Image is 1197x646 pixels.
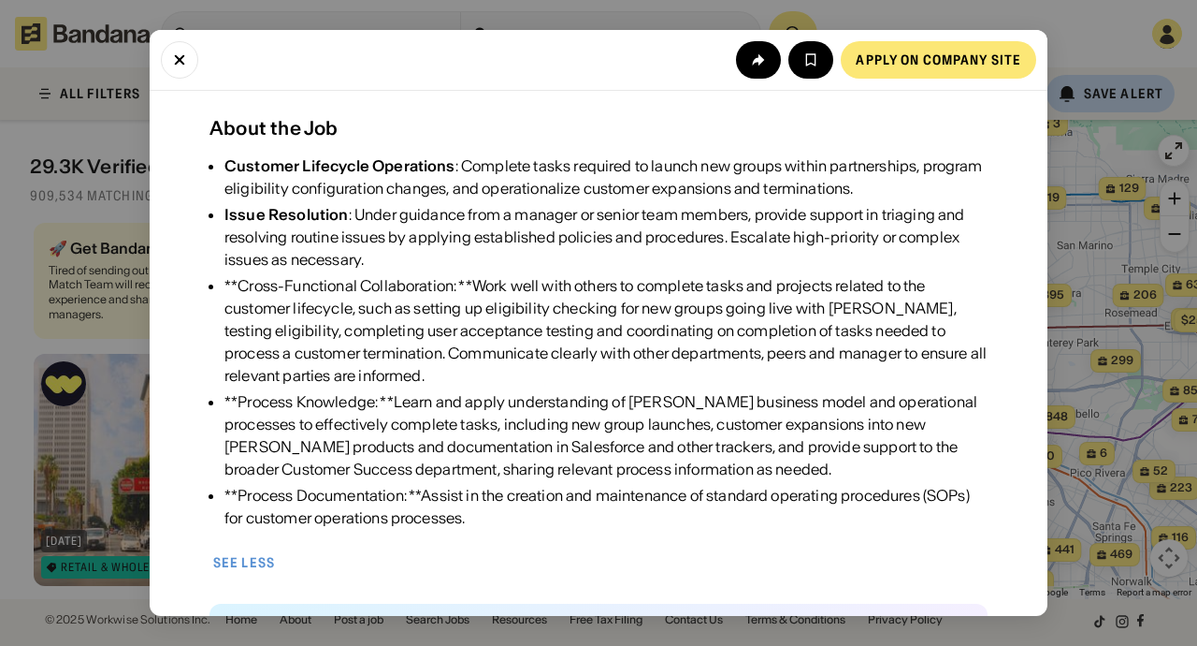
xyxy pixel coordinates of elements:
[856,53,1021,66] div: Apply on company site
[224,154,988,199] div: : Complete tasks required to launch new groups within partnerships, program eligibility configura...
[224,484,988,529] div: **Process Documentation: **Assist in the creation and maintenance of standard operating procedure...
[224,205,349,224] div: Issue Resolution
[161,41,198,79] button: Close
[209,117,988,139] div: About the Job
[224,156,455,175] div: Customer Lifecycle Operations
[224,274,988,387] div: **Cross-Functional Collaboration: **Work well with others to complete tasks and projects related ...
[213,556,275,569] div: See less
[224,203,988,271] div: : Under guidance from a manager or senior team members, provide support in triaging and resolving...
[841,41,1036,79] a: Apply on company site
[224,390,988,480] div: **Process Knowledge: **Learn and apply understanding of [PERSON_NAME] business model and operatio...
